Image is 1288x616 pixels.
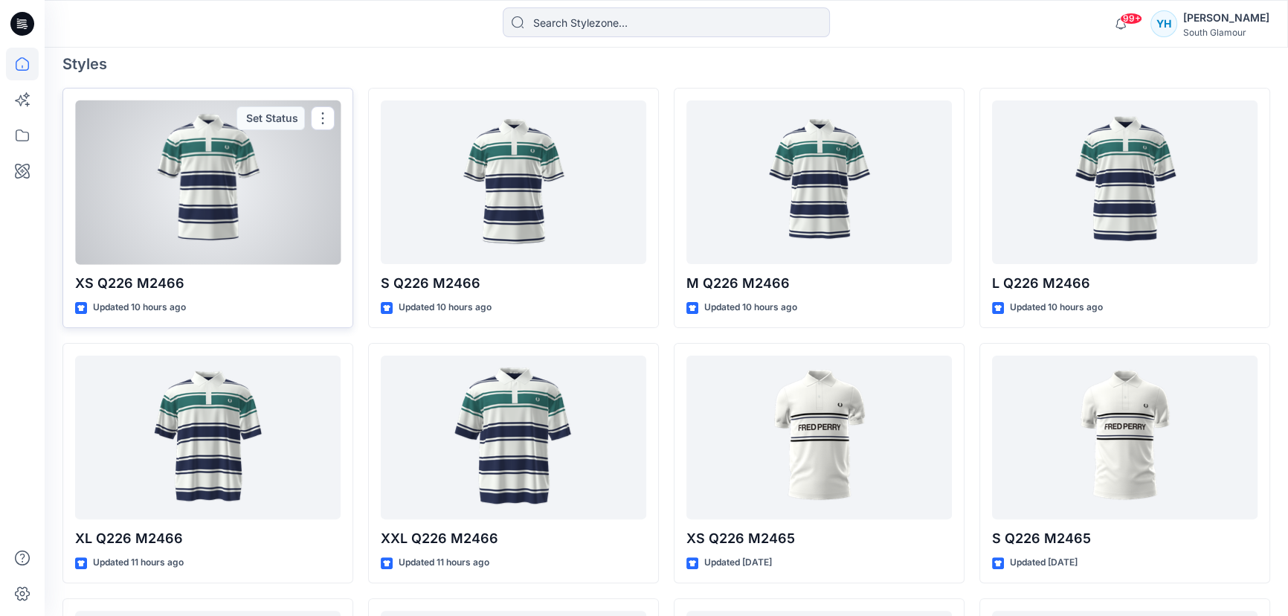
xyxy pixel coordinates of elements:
[686,100,952,265] a: M Q226 M2466
[704,300,797,315] p: Updated 10 hours ago
[992,100,1258,265] a: L Q226 M2466
[75,100,341,265] a: XS Q226 M2466
[1010,300,1103,315] p: Updated 10 hours ago
[1183,9,1269,27] div: [PERSON_NAME]
[686,356,952,520] a: XS Q226 M2465
[1183,27,1269,38] div: South Glamour
[381,356,646,520] a: XXL Q226 M2466
[686,273,952,294] p: M Q226 M2466
[992,273,1258,294] p: L Q226 M2466
[93,555,184,571] p: Updated 11 hours ago
[992,528,1258,549] p: S Q226 M2465
[704,555,772,571] p: Updated [DATE]
[503,7,830,37] input: Search Stylezone…
[1120,13,1142,25] span: 99+
[75,273,341,294] p: XS Q226 M2466
[1150,10,1177,37] div: YH
[75,528,341,549] p: XL Q226 M2466
[75,356,341,520] a: XL Q226 M2466
[93,300,186,315] p: Updated 10 hours ago
[381,528,646,549] p: XXL Q226 M2466
[1010,555,1078,571] p: Updated [DATE]
[992,356,1258,520] a: S Q226 M2465
[399,555,489,571] p: Updated 11 hours ago
[399,300,492,315] p: Updated 10 hours ago
[62,55,1270,73] h4: Styles
[686,528,952,549] p: XS Q226 M2465
[381,273,646,294] p: S Q226 M2466
[381,100,646,265] a: S Q226 M2466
